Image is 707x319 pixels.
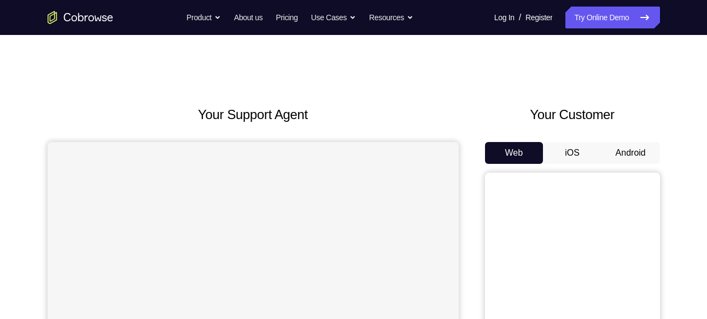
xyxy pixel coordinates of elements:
[311,7,356,28] button: Use Cases
[565,7,659,28] a: Try Online Demo
[186,7,221,28] button: Product
[48,105,459,125] h2: Your Support Agent
[369,7,413,28] button: Resources
[485,105,660,125] h2: Your Customer
[234,7,262,28] a: About us
[494,7,515,28] a: Log In
[519,11,521,24] span: /
[601,142,660,164] button: Android
[543,142,601,164] button: iOS
[48,11,113,24] a: Go to the home page
[276,7,297,28] a: Pricing
[485,142,544,164] button: Web
[525,7,552,28] a: Register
